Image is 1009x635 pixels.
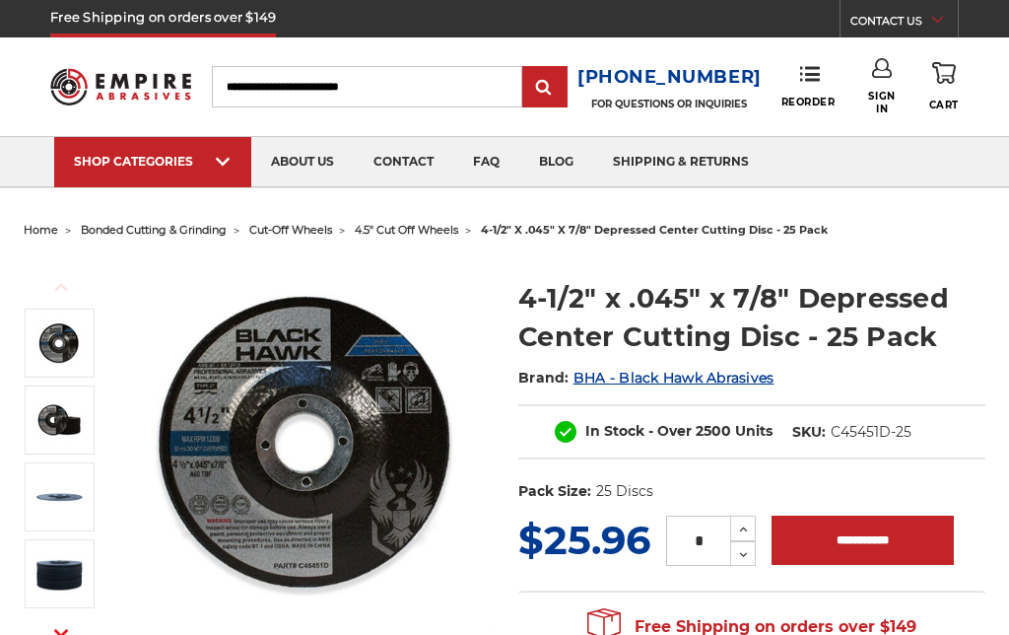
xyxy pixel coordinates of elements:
a: faq [453,137,519,187]
a: Cart [929,58,959,114]
img: Empire Abrasives [50,59,190,114]
a: 4.5" cut off wheels [355,223,458,237]
span: Reorder [781,96,836,108]
input: Submit [525,68,565,107]
a: about us [251,137,354,187]
h1: 4-1/2" x .045" x 7/8" Depressed Center Cutting Disc - 25 Pack [518,279,985,356]
a: blog [519,137,593,187]
img: 4-1/2" x 3/64" x 7/8" Depressed Center Type 27 Cut Off Wheel [34,318,84,368]
a: CONTACT US [850,10,958,37]
dd: C45451D-25 [831,422,911,443]
dt: SKU: [792,422,826,443]
a: [PHONE_NUMBER] [577,63,762,92]
img: 4-1/2" x 3/64" x 7/8" Depressed Center Type 27 Cut Off Wheel [123,258,491,626]
a: bonded cutting & grinding [81,223,227,237]
span: Units [735,422,773,440]
span: $25.96 [518,516,650,564]
a: contact [354,137,453,187]
img: 4-1/2" x 3/64" x 7/8" Cut Off Disk [34,472,84,522]
span: Sign In [861,90,903,115]
span: - Over [648,422,692,440]
span: 4-1/2" x .045" x 7/8" depressed center cutting disc - 25 pack [481,223,828,237]
a: Reorder [781,65,836,107]
span: Brand: [518,369,570,387]
img: 4.5" depressed center cutting discs, pack of 25 [34,549,84,599]
span: In Stock [585,422,644,440]
a: cut-off wheels [249,223,332,237]
div: SHOP CATEGORIES [74,154,232,169]
button: Previous [37,266,85,309]
img: 4.5" x .045" x 7/8" Arbor Raised Center Cut Off Wheels [34,395,84,445]
a: home [24,223,58,237]
a: shipping & returns [593,137,769,187]
a: BHA - Black Hawk Abrasives [573,369,774,387]
span: Cart [929,99,959,111]
p: FOR QUESTIONS OR INQUIRIES [577,98,762,110]
dt: Pack Size: [518,481,591,502]
span: 2500 [696,422,731,440]
dd: 25 Discs [596,481,653,502]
